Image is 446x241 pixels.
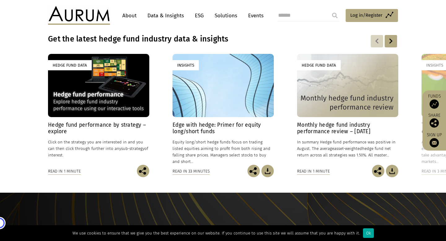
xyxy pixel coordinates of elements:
[426,132,443,147] a: Sign up
[48,34,318,44] h3: Get the latest hedge fund industry data & insights
[245,10,264,21] a: Events
[430,99,439,109] img: Access Funds
[48,54,149,165] a: Hedge Fund Data Hedge fund performance by strategy – explore Click on the strategy you are intere...
[173,54,274,165] a: Insights Edge with hedge: Primer for equity long/short funds Equity long/short hedge funds focus ...
[144,10,187,21] a: Data & Insights
[137,165,149,177] img: Share this post
[297,54,398,165] a: Hedge Fund Data Monthly hedge fund industry performance review – [DATE] In summary Hedge fund per...
[192,10,207,21] a: ESG
[261,165,274,177] img: Download Article
[48,168,81,175] div: Read in 1 minute
[121,146,144,151] span: sub-strategy
[173,122,274,135] h4: Edge with hedge: Primer for equity long/short funds
[48,6,110,25] img: Aurum
[212,10,240,21] a: Solutions
[297,168,330,175] div: Read in 1 minute
[48,122,149,135] h4: Hedge fund performance by strategy – explore
[247,165,260,177] img: Share this post
[426,113,443,128] div: Share
[173,60,199,70] div: Insights
[48,139,149,158] p: Click on the strategy you are interested in and you can then click through further into any of in...
[346,9,398,22] a: Log in/Register
[386,165,398,177] img: Download Article
[372,165,384,177] img: Share this post
[297,139,398,158] p: In summary Hedge fund performance was positive in August. The average hedge fund net return acros...
[48,60,92,70] div: Hedge Fund Data
[430,118,439,128] img: Share this post
[297,122,398,135] h4: Monthly hedge fund industry performance review – [DATE]
[350,11,383,19] span: Log in/Register
[173,168,210,175] div: Read in 33 minutes
[426,94,443,109] a: Funds
[119,10,140,21] a: About
[173,139,274,165] p: Equity long/short hedge funds focus on trading listed equities aiming to profit from both rising ...
[334,146,362,151] span: asset-weighted
[329,9,341,22] input: Submit
[297,60,341,70] div: Hedge Fund Data
[430,138,439,147] img: Sign up to our newsletter
[363,228,374,238] div: Ok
